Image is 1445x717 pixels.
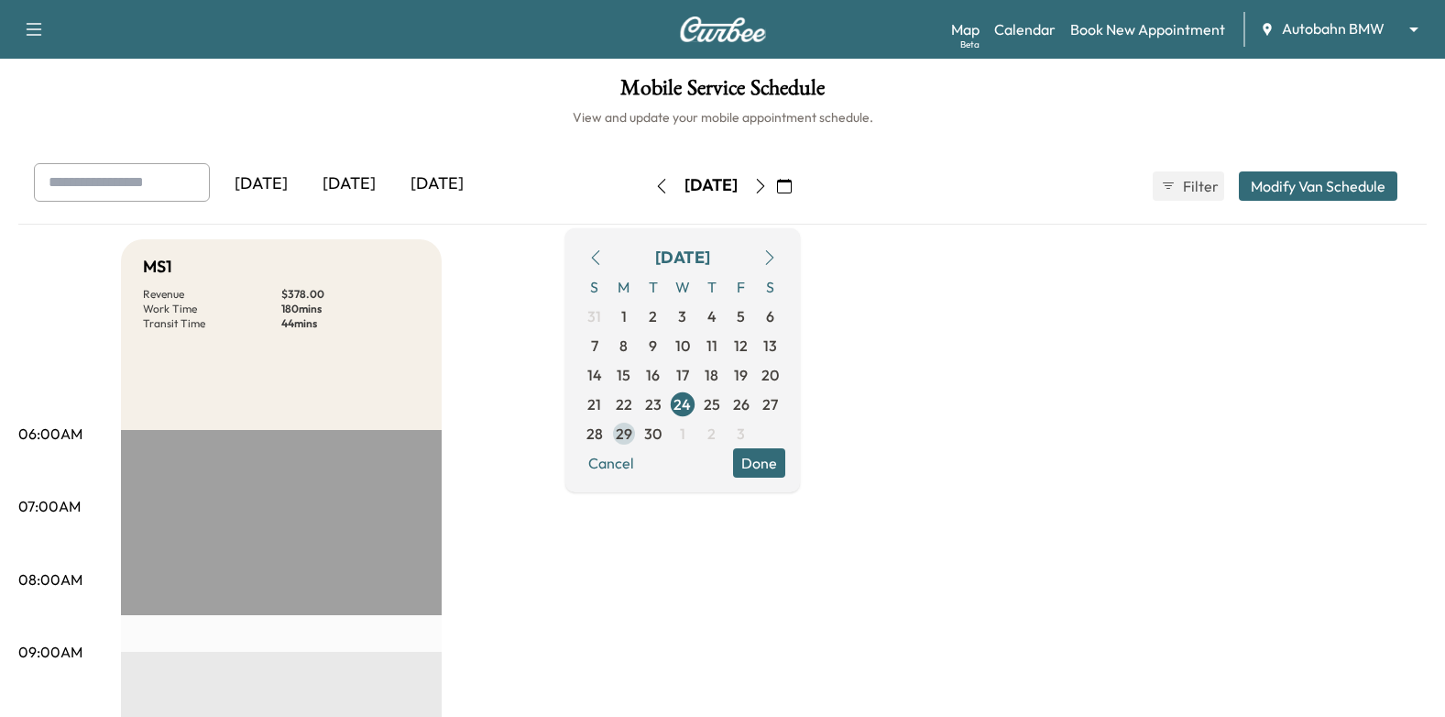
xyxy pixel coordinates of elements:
span: 3 [678,305,686,327]
span: 5 [737,305,745,327]
span: 31 [587,305,601,327]
a: Calendar [994,18,1056,40]
span: 21 [587,393,601,415]
span: 23 [645,393,662,415]
span: M [609,272,639,302]
span: 12 [734,335,748,357]
span: S [580,272,609,302]
span: 2 [707,423,716,445]
button: Filter [1153,171,1224,201]
span: 15 [617,364,630,386]
span: 20 [761,364,779,386]
span: 24 [673,393,691,415]
span: 19 [734,364,748,386]
p: Transit Time [143,316,281,331]
div: [DATE] [655,245,710,270]
a: MapBeta [951,18,980,40]
button: Cancel [580,448,642,478]
span: S [756,272,785,302]
span: W [668,272,697,302]
span: Autobahn BMW [1282,18,1385,39]
div: [DATE] [393,163,481,205]
span: 3 [737,423,745,445]
span: 1 [680,423,685,445]
span: 13 [763,335,777,357]
p: Revenue [143,287,281,302]
p: 06:00AM [18,423,82,445]
p: 09:00AM [18,641,82,663]
p: 180 mins [281,302,420,316]
h1: Mobile Service Schedule [18,77,1427,108]
button: Modify Van Schedule [1239,171,1397,201]
span: 9 [649,335,657,357]
div: [DATE] [217,163,305,205]
img: Curbee Logo [679,17,767,42]
span: 18 [705,364,718,386]
span: F [727,272,756,302]
p: 44 mins [281,316,420,331]
span: 7 [591,335,598,357]
span: 26 [733,393,750,415]
div: Beta [960,38,980,51]
span: 11 [706,335,717,357]
span: 25 [704,393,720,415]
span: 17 [676,364,689,386]
span: 4 [707,305,717,327]
h6: View and update your mobile appointment schedule. [18,108,1427,127]
span: 1 [621,305,627,327]
span: 30 [644,423,662,445]
span: 22 [616,393,632,415]
span: T [639,272,668,302]
p: 07:00AM [18,495,81,517]
a: Book New Appointment [1070,18,1225,40]
span: 14 [587,364,602,386]
span: 8 [619,335,628,357]
span: Filter [1183,175,1216,197]
span: 10 [675,335,690,357]
p: $ 378.00 [281,287,420,302]
span: 16 [646,364,660,386]
div: [DATE] [305,163,393,205]
span: 27 [762,393,778,415]
span: 6 [766,305,774,327]
div: [DATE] [684,174,738,197]
span: T [697,272,727,302]
button: Done [733,448,785,478]
span: 29 [616,423,632,445]
p: Work Time [143,302,281,316]
p: 08:00AM [18,568,82,590]
h5: MS1 [143,254,172,280]
span: 28 [586,423,603,445]
span: 2 [649,305,657,327]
